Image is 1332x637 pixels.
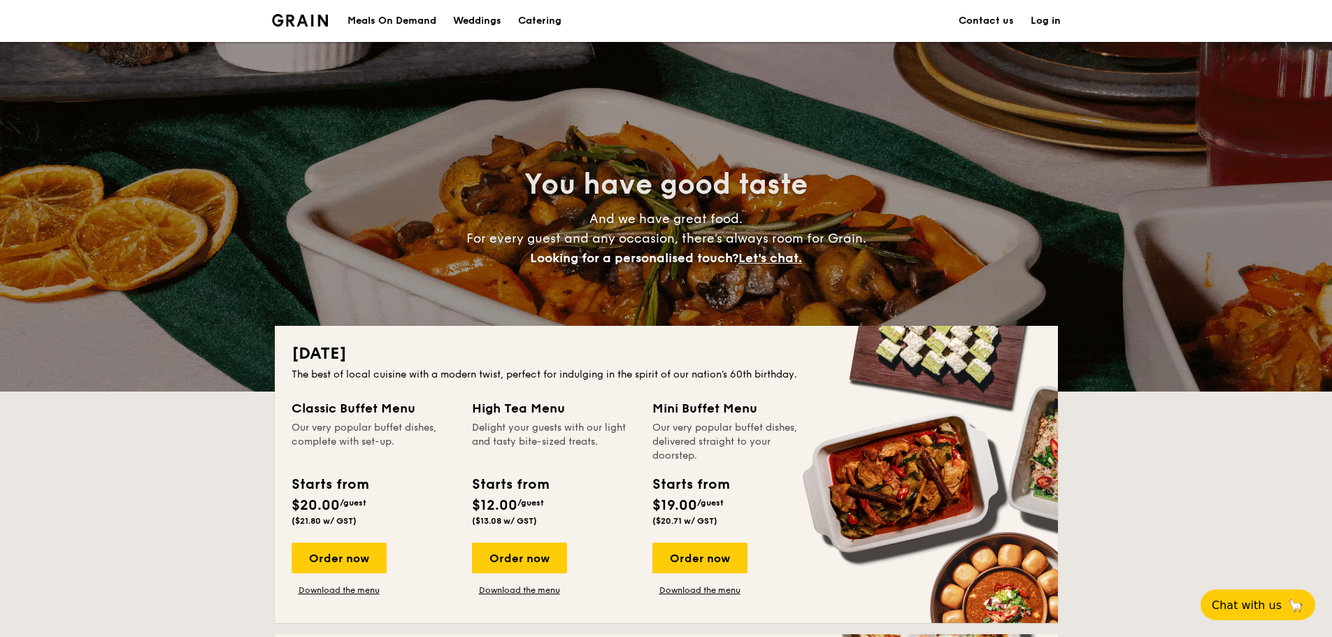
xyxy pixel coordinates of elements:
[272,14,329,27] a: Logotype
[697,498,724,508] span: /guest
[292,497,340,514] span: $20.00
[272,14,329,27] img: Grain
[738,250,802,266] span: Let's chat.
[652,585,747,596] a: Download the menu
[472,516,537,526] span: ($13.08 w/ GST)
[1212,599,1282,612] span: Chat with us
[472,421,636,463] div: Delight your guests with our light and tasty bite-sized treats.
[472,585,567,596] a: Download the menu
[340,498,366,508] span: /guest
[1201,589,1315,620] button: Chat with us🦙
[292,474,368,495] div: Starts from
[1287,597,1304,613] span: 🦙
[292,399,455,418] div: Classic Buffet Menu
[292,421,455,463] div: Our very popular buffet dishes, complete with set-up.
[472,474,548,495] div: Starts from
[524,168,808,201] span: You have good taste
[292,543,387,573] div: Order now
[472,399,636,418] div: High Tea Menu
[652,543,747,573] div: Order now
[530,250,738,266] span: Looking for a personalised touch?
[472,497,517,514] span: $12.00
[652,474,729,495] div: Starts from
[292,343,1041,365] h2: [DATE]
[292,516,357,526] span: ($21.80 w/ GST)
[292,585,387,596] a: Download the menu
[517,498,544,508] span: /guest
[652,516,717,526] span: ($20.71 w/ GST)
[292,368,1041,382] div: The best of local cuisine with a modern twist, perfect for indulging in the spirit of our nation’...
[466,211,866,266] span: And we have great food. For every guest and any occasion, there’s always room for Grain.
[652,497,697,514] span: $19.00
[652,421,816,463] div: Our very popular buffet dishes, delivered straight to your doorstep.
[652,399,816,418] div: Mini Buffet Menu
[472,543,567,573] div: Order now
